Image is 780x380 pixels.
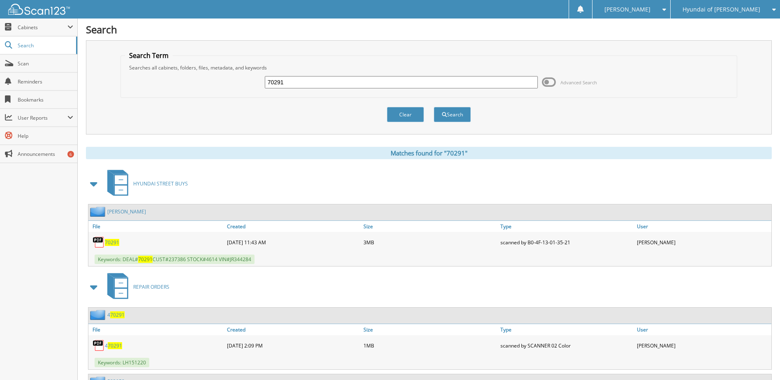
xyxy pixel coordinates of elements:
div: 1MB [361,337,498,354]
a: File [88,324,225,335]
a: Created [225,324,361,335]
div: [PERSON_NAME] [635,337,771,354]
span: Announcements [18,151,73,158]
img: folder2.png [90,310,107,320]
div: [DATE] 11:43 AM [225,234,361,250]
div: [DATE] 2:09 PM [225,337,361,354]
span: Bookmarks [18,96,73,103]
span: Hyundai of [PERSON_NAME] [683,7,760,12]
a: Type [498,324,635,335]
img: folder2.png [90,206,107,217]
div: Matches found for "70291" [86,147,772,159]
span: 70291 [138,256,153,263]
div: 3MB [361,234,498,250]
a: HYUNDAI STREET BUYS [102,167,188,200]
a: Size [361,221,498,232]
iframe: Chat Widget [739,341,780,380]
span: Search [18,42,72,49]
div: [PERSON_NAME] [635,234,771,250]
a: Size [361,324,498,335]
span: 70291 [110,311,125,318]
button: Search [434,107,471,122]
button: Clear [387,107,424,122]
span: REPAIR ORDERS [133,283,169,290]
a: User [635,324,771,335]
a: REPAIR ORDERS [102,271,169,303]
span: Help [18,132,73,139]
span: Advanced Search [560,79,597,86]
a: 470291 [107,311,125,318]
span: HYUNDAI STREET BUYS [133,180,188,187]
span: User Reports [18,114,67,121]
a: [PERSON_NAME] [107,208,146,215]
span: Cabinets [18,24,67,31]
span: [PERSON_NAME] [604,7,650,12]
a: Created [225,221,361,232]
a: User [635,221,771,232]
img: PDF.png [93,236,105,248]
div: Searches all cabinets, folders, files, metadata, and keywords [125,64,732,71]
h1: Search [86,23,772,36]
img: PDF.png [93,339,105,352]
span: Reminders [18,78,73,85]
a: 470291 [105,342,122,349]
legend: Search Term [125,51,173,60]
span: 70291 [108,342,122,349]
div: scanned by B0-4F-13-01-35-21 [498,234,635,250]
a: File [88,221,225,232]
a: Type [498,221,635,232]
img: scan123-logo-white.svg [8,4,70,15]
a: 70291 [105,239,119,246]
span: Scan [18,60,73,67]
div: 6 [67,151,74,158]
span: Keywords: DEAL# CUST#237386 STOCK#4614 VIN#JR344284 [95,255,255,264]
div: scanned by SCANNER 02 Color [498,337,635,354]
span: Keywords: LH151220 [95,358,149,367]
